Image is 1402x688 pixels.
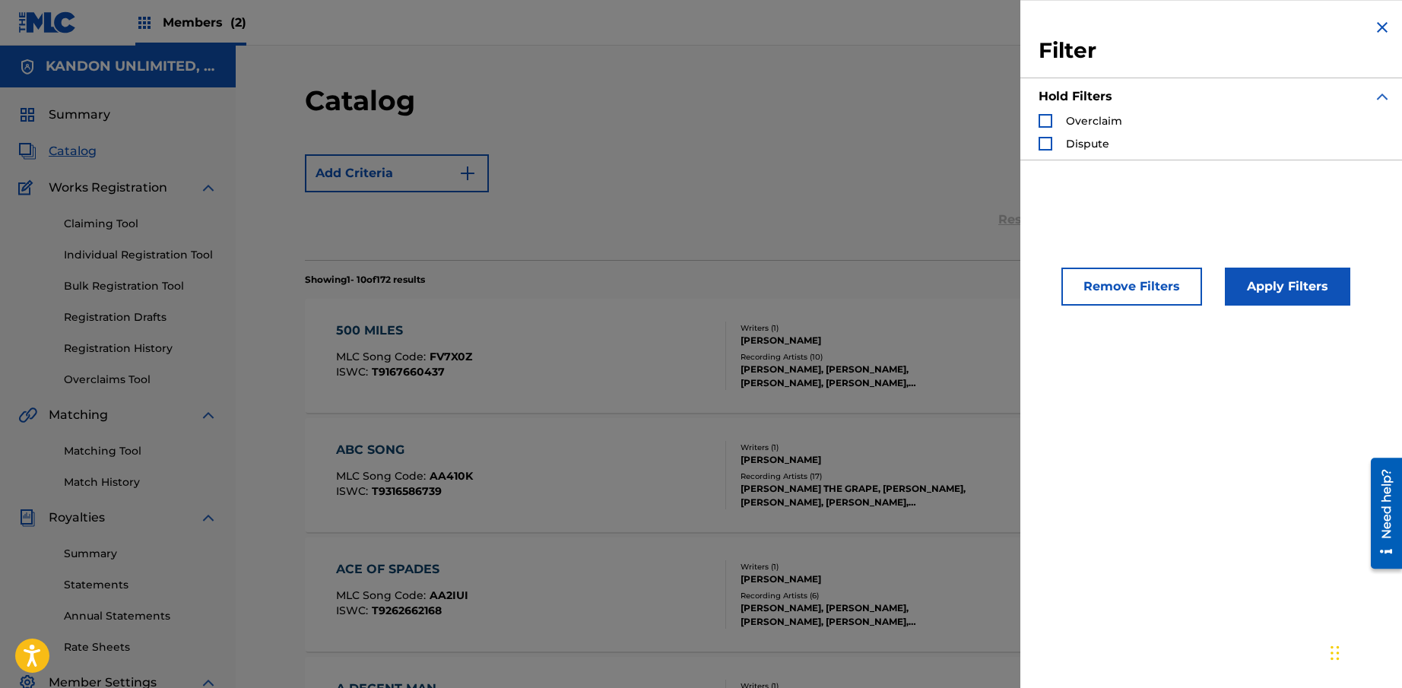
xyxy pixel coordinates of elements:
div: 500 MILES [336,322,472,340]
button: Add Criteria [305,154,489,192]
span: T9262662168 [372,604,442,617]
a: 500 MILESMLC Song Code:FV7X0ZISWC:T9167660437Writers (1)[PERSON_NAME]Recording Artists (10)[PERSO... [305,299,1333,413]
span: Catalog [49,142,97,160]
span: MLC Song Code : [336,469,430,483]
span: Dispute [1066,137,1109,151]
a: Registration History [64,341,217,357]
div: Writers ( 1 ) [741,561,970,572]
a: Summary [64,546,217,562]
a: ACE OF SPADESMLC Song Code:AA2IUIISWC:T9262662168Writers (1)[PERSON_NAME]Recording Artists (6)[PE... [305,537,1333,652]
img: Royalties [18,509,36,527]
div: Writers ( 1 ) [741,322,970,334]
a: SummarySummary [18,106,110,124]
div: [PERSON_NAME], [PERSON_NAME], [PERSON_NAME], [PERSON_NAME], [PERSON_NAME] [741,363,970,390]
div: Drag [1331,630,1340,676]
img: Summary [18,106,36,124]
div: [PERSON_NAME] THE GRAPE, [PERSON_NAME], [PERSON_NAME], [PERSON_NAME], [PERSON_NAME] [741,482,970,509]
img: Catalog [18,142,36,160]
div: [PERSON_NAME] [741,334,970,347]
img: expand [1373,87,1391,106]
div: ABC SONG [336,441,473,459]
button: Apply Filters [1225,268,1350,306]
span: Members [163,14,246,31]
img: expand [199,406,217,424]
form: Search Form [305,147,1333,260]
img: 9d2ae6d4665cec9f34b9.svg [458,164,477,182]
div: Recording Artists ( 17 ) [741,471,970,482]
span: T9167660437 [372,365,445,379]
img: Matching [18,406,37,424]
span: Summary [49,106,110,124]
img: Works Registration [18,179,38,197]
img: close [1373,18,1391,36]
a: ABC SONGMLC Song Code:AA410KISWC:T9316586739Writers (1)[PERSON_NAME]Recording Artists (17)[PERSON... [305,418,1333,532]
a: Matching Tool [64,443,217,459]
span: ISWC : [336,365,372,379]
button: Remove Filters [1061,268,1202,306]
span: ISWC : [336,484,372,498]
iframe: Chat Widget [1326,615,1402,688]
a: Statements [64,577,217,593]
div: ACE OF SPADES [336,560,468,579]
div: [PERSON_NAME], [PERSON_NAME], [PERSON_NAME], [PERSON_NAME], [PERSON_NAME] [741,601,970,629]
span: Overclaim [1066,114,1122,128]
span: MLC Song Code : [336,350,430,363]
span: Matching [49,406,108,424]
div: [PERSON_NAME] [741,453,970,467]
img: expand [199,509,217,527]
span: (2) [230,15,246,30]
a: Individual Registration Tool [64,247,217,263]
span: Works Registration [49,179,167,197]
span: AA2IUI [430,588,468,602]
h5: KANDON UNLIMITED, INC. [46,58,217,75]
div: Recording Artists ( 10 ) [741,351,970,363]
iframe: Resource Center [1359,452,1402,575]
div: [PERSON_NAME] [741,572,970,586]
img: Accounts [18,58,36,76]
img: MLC Logo [18,11,77,33]
span: ISWC : [336,604,372,617]
a: Overclaims Tool [64,372,217,388]
span: AA410K [430,469,473,483]
span: T9316586739 [372,484,442,498]
h3: Filter [1039,37,1391,65]
span: Royalties [49,509,105,527]
a: Registration Drafts [64,309,217,325]
h2: Catalog [305,84,423,118]
img: expand [199,179,217,197]
span: FV7X0Z [430,350,472,363]
p: Showing 1 - 10 of 172 results [305,273,425,287]
a: Annual Statements [64,608,217,624]
div: Recording Artists ( 6 ) [741,590,970,601]
a: Match History [64,474,217,490]
span: MLC Song Code : [336,588,430,602]
img: Top Rightsholders [135,14,154,32]
strong: Hold Filters [1039,89,1112,103]
a: Rate Sheets [64,639,217,655]
div: Writers ( 1 ) [741,442,970,453]
a: CatalogCatalog [18,142,97,160]
a: Claiming Tool [64,216,217,232]
a: Bulk Registration Tool [64,278,217,294]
